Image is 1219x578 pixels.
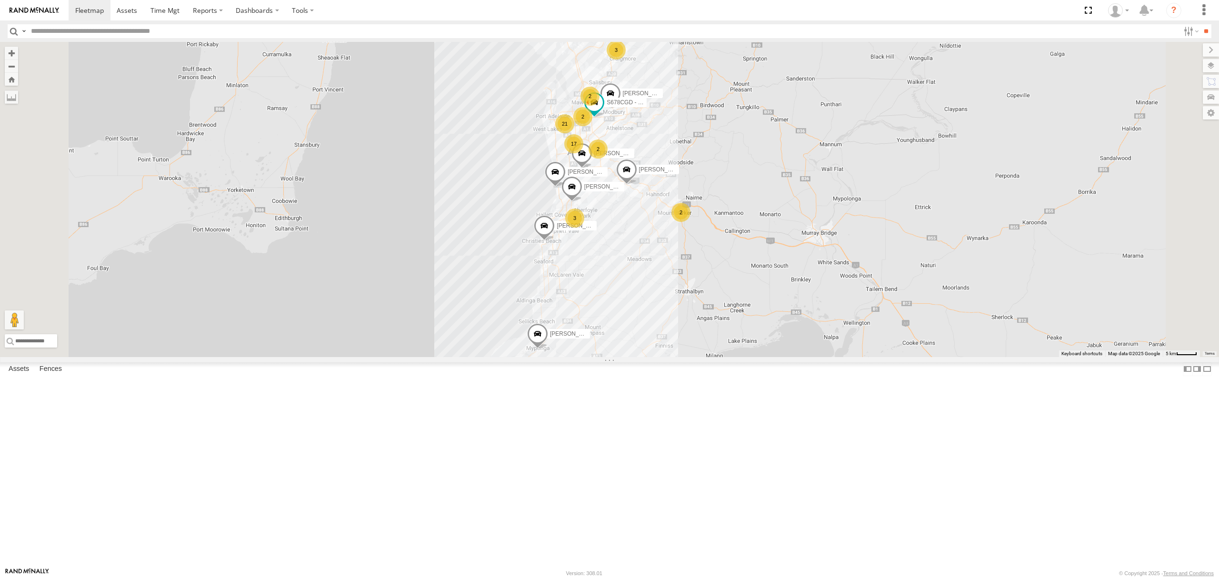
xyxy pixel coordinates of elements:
[5,90,18,104] label: Measure
[5,310,24,329] button: Drag Pegman onto the map to open Street View
[5,47,18,60] button: Zoom in
[589,140,608,159] div: 2
[565,209,584,228] div: 3
[671,203,690,222] div: 2
[5,73,18,86] button: Zoom Home
[573,107,592,126] div: 2
[1203,106,1219,120] label: Map Settings
[1180,24,1200,38] label: Search Filter Options
[1166,351,1176,356] span: 5 km
[1192,362,1202,376] label: Dock Summary Table to the Right
[1105,3,1132,18] div: Peter Lu
[1163,570,1214,576] a: Terms and Conditions
[557,222,604,229] span: [PERSON_NAME]
[1205,352,1215,356] a: Terms (opens in new tab)
[35,362,67,376] label: Fences
[20,24,28,38] label: Search Query
[1119,570,1214,576] div: © Copyright 2025 -
[566,570,602,576] div: Version: 308.01
[623,90,670,97] span: [PERSON_NAME]
[550,330,597,337] span: [PERSON_NAME]
[555,114,574,133] div: 21
[564,134,583,153] div: 17
[1163,350,1200,357] button: Map Scale: 5 km per 40 pixels
[5,60,18,73] button: Zoom out
[607,40,626,60] div: 3
[10,7,59,14] img: rand-logo.svg
[1183,362,1192,376] label: Dock Summary Table to the Left
[1061,350,1102,357] button: Keyboard shortcuts
[4,362,34,376] label: Assets
[607,99,680,106] span: S678CGD - Fridge It Sprinter
[580,87,600,106] div: 2
[584,183,631,190] span: [PERSON_NAME]
[1166,3,1181,18] i: ?
[1202,362,1212,376] label: Hide Summary Table
[1108,351,1160,356] span: Map data ©2025 Google
[639,166,686,173] span: [PERSON_NAME]
[568,169,615,175] span: [PERSON_NAME]
[5,568,49,578] a: Visit our Website
[594,150,641,157] span: [PERSON_NAME]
